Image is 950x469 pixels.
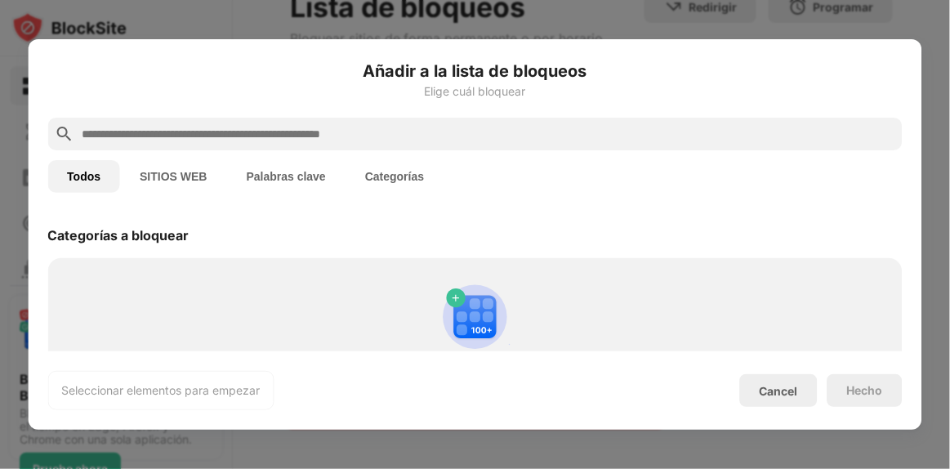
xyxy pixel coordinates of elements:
div: Seleccionar elementos para empezar [61,382,260,399]
button: Palabras clave [227,160,346,193]
h6: Añadir a la lista de bloqueos [47,59,903,83]
button: Todos [47,160,120,193]
div: Elige cuál bloquear [47,85,903,98]
img: category-add.svg [436,278,515,356]
div: Cancel [760,384,798,398]
div: Hecho [847,384,883,397]
img: search.svg [54,124,74,144]
div: Categorías a bloquear [47,227,189,243]
button: SITIOS WEB [120,160,226,193]
button: Categorías [346,160,444,193]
